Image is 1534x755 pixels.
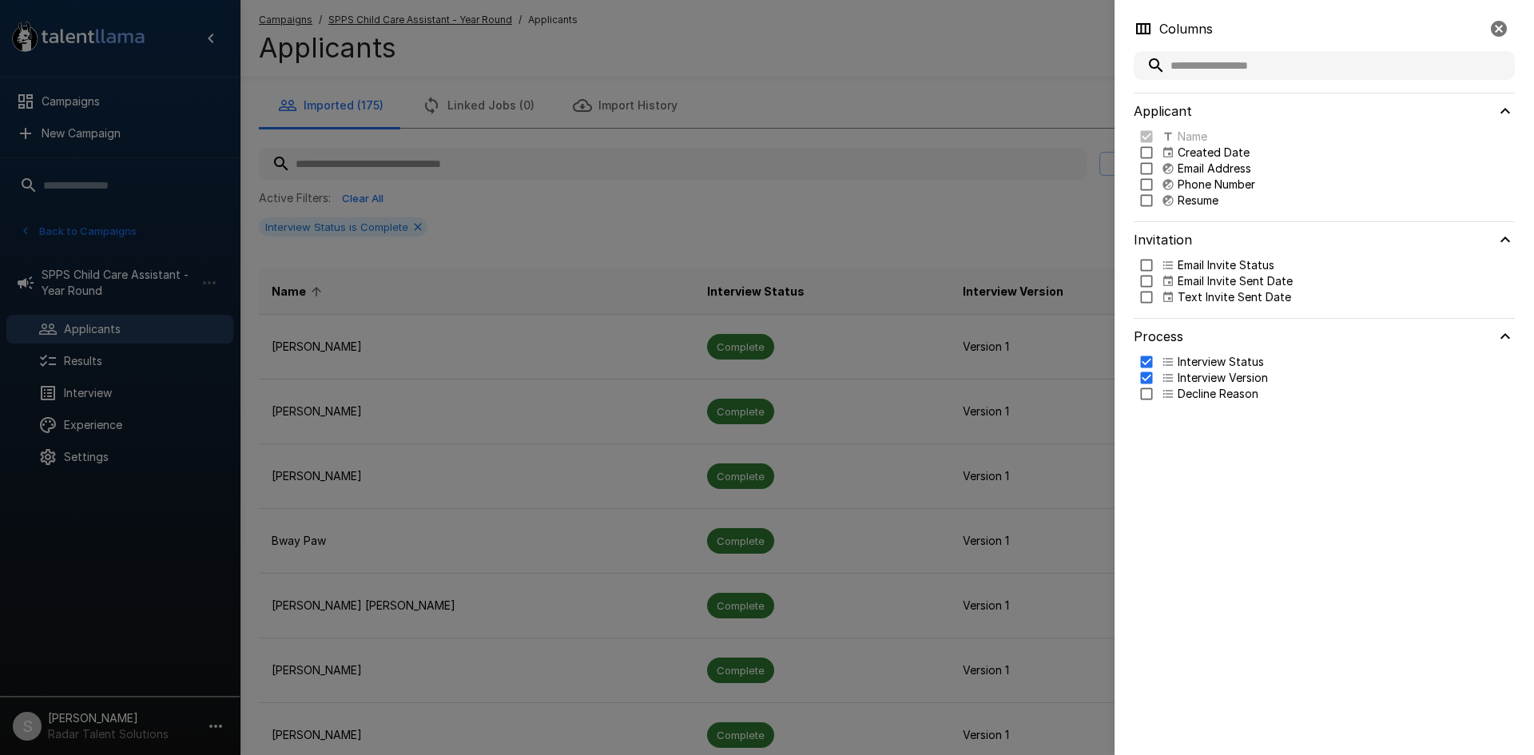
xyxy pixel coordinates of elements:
[1178,370,1268,386] p: Interview Version
[1159,19,1213,38] p: Columns
[1178,193,1218,209] p: Resume
[1178,273,1293,289] p: Email Invite Sent Date
[1178,257,1274,273] p: Email Invite Status
[1178,289,1291,305] p: Text Invite Sent Date
[1178,129,1207,145] p: Name
[1178,177,1255,193] p: Phone Number
[1178,145,1250,161] p: Created Date
[1178,161,1251,177] p: Email Address
[1178,354,1264,370] p: Interview Status
[1134,325,1183,348] h6: Process
[1134,228,1192,251] h6: Invitation
[1134,100,1192,122] h6: Applicant
[1178,386,1258,402] p: Decline Reason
